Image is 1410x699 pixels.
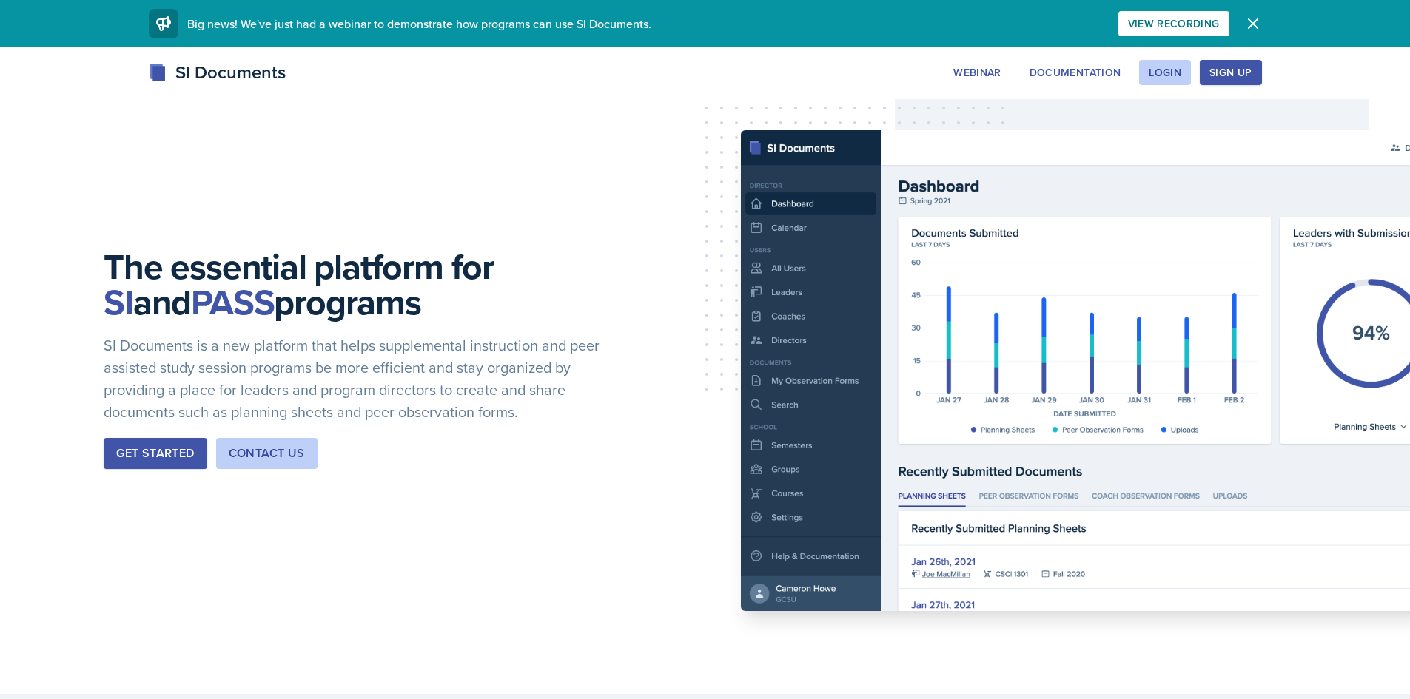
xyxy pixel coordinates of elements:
button: Webinar [944,60,1010,85]
div: Get Started [116,445,194,462]
div: Webinar [953,67,1001,78]
div: Sign Up [1209,67,1252,78]
button: Get Started [104,438,207,469]
div: Documentation [1030,67,1121,78]
div: SI Documents [149,59,286,86]
div: Contact Us [229,445,305,462]
button: Contact Us [216,438,318,469]
button: Documentation [1020,60,1131,85]
button: Login [1139,60,1191,85]
div: View Recording [1128,18,1220,30]
span: Big news! We've just had a webinar to demonstrate how programs can use SI Documents. [187,16,651,32]
button: Sign Up [1200,60,1261,85]
div: Login [1149,67,1181,78]
button: View Recording [1118,11,1229,36]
